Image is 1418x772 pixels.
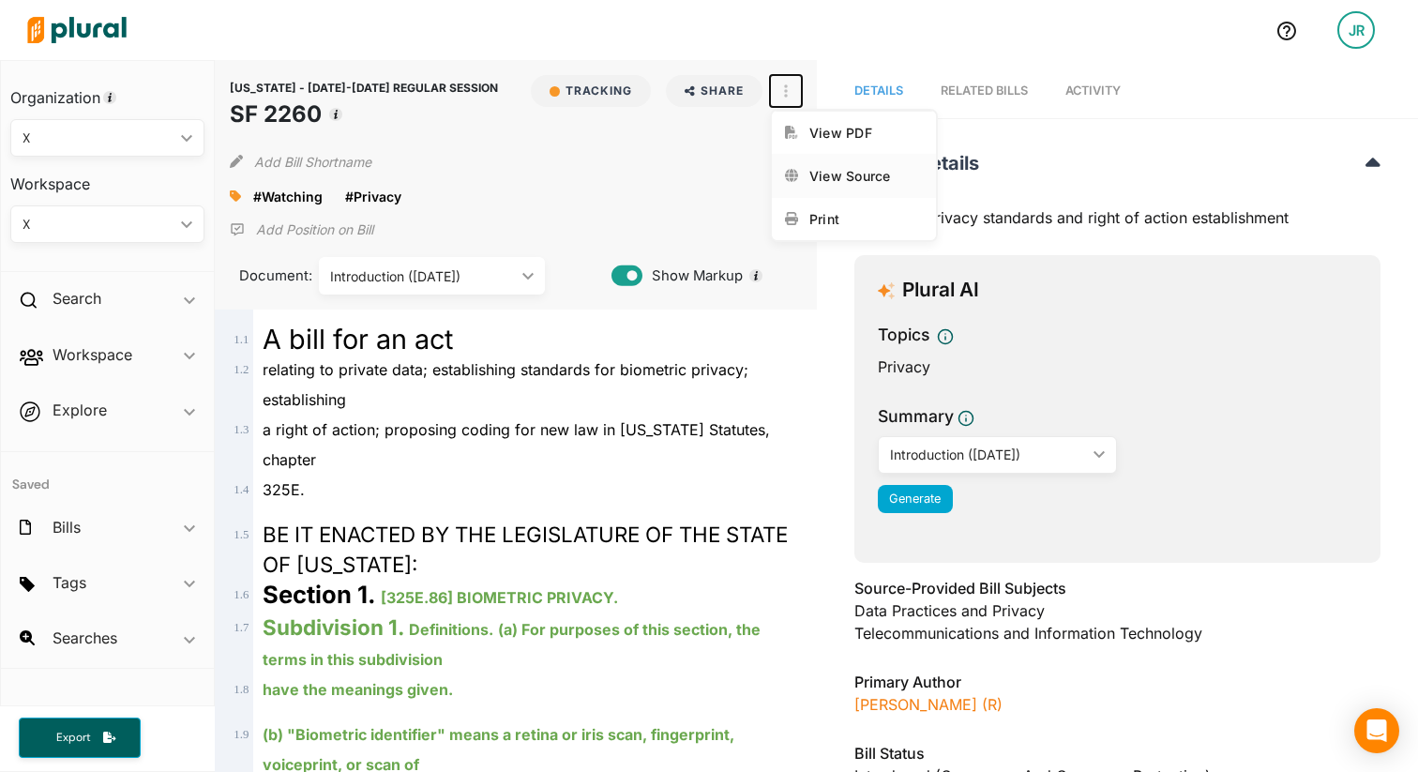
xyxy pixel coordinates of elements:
h3: Bill Status [854,742,1380,764]
h2: Search [53,288,101,309]
div: Telecommunications and Information Technology [854,622,1380,644]
h3: Topics [878,323,929,347]
span: Activity [1065,83,1121,98]
h2: Searches [53,628,117,648]
span: Details [854,83,903,98]
a: [PERSON_NAME] (R) [854,695,1003,714]
h3: Source-Provided Bill Subjects [854,577,1380,599]
h3: Summary [878,404,954,429]
h2: Tags [53,572,86,593]
span: Generate [889,492,941,506]
ins: Definitions. [409,620,493,639]
div: JR [1337,11,1375,49]
div: Biometric privacy standards and right of action establishment [854,184,1380,240]
a: Activity [1065,65,1121,118]
h3: Primary Author [854,671,1380,693]
span: 1 . 3 [234,423,249,436]
div: RELATED BILLS [941,82,1028,99]
div: X [23,215,173,235]
span: 1 . 2 [234,363,249,376]
h3: Organization [10,70,204,112]
div: View Source [809,168,923,184]
span: 325E. [263,480,305,499]
div: Privacy [878,356,1357,378]
button: Share [666,75,762,107]
span: 1 . 8 [234,683,249,696]
a: Print [772,197,936,240]
h4: Saved [1,452,214,498]
button: Share [658,75,770,107]
span: Export [43,730,103,746]
strong: Subdivision 1. [263,614,404,640]
span: #Privacy [345,189,401,204]
span: 1 . 1 [234,333,249,346]
h2: Bills [53,517,81,537]
a: JR [1322,4,1390,56]
span: 1 . 4 [234,483,249,496]
h2: Workspace [53,344,132,365]
div: Print [809,211,923,227]
div: Tooltip anchor [101,89,118,106]
button: Tracking [531,75,651,107]
button: Generate [878,485,953,513]
div: Data Practices and Privacy [854,599,1380,622]
span: 1 . 6 [234,588,249,601]
div: X [23,129,173,148]
span: Show Markup [642,265,743,286]
strong: Section 1. [263,580,376,609]
p: Add Position on Bill [256,220,373,239]
ins: (a) For purposes of this section, the terms in this subdivision [263,620,761,669]
span: #Watching [253,189,323,204]
div: Add tags [230,182,241,210]
div: View PDF [809,125,923,141]
span: 1 . 7 [234,621,249,634]
a: RELATED BILLS [941,65,1028,118]
a: Details [854,65,903,118]
h3: Workspace [10,157,204,198]
span: Document: [230,265,295,286]
ins: [325E.86] BIOMETRIC PRIVACY. [381,588,618,607]
span: A bill for an act [263,323,453,356]
a: View Source [772,154,936,197]
h1: SF 2260 [230,98,498,131]
h2: Explore [53,400,107,420]
div: Tooltip anchor [747,267,764,284]
ins: have the meanings given. [263,680,453,699]
button: Add Bill Shortname [254,146,371,176]
div: Tooltip anchor [327,106,344,123]
div: Introduction ([DATE]) [890,445,1087,464]
h3: Plural AI [902,279,979,302]
a: View PDF [772,111,936,154]
div: Open Intercom Messenger [1354,708,1399,753]
span: a right of action; proposing coding for new law in [US_STATE] Statutes, chapter [263,420,770,469]
div: Introduction ([DATE]) [330,266,515,286]
span: relating to private data; establishing standards for biometric privacy; establishing [263,360,748,409]
span: BE IT ENACTED BY THE LEGISLATURE OF THE STATE OF [US_STATE]: [263,522,788,577]
span: 1 . 9 [234,728,249,741]
span: 1 . 5 [234,528,249,541]
h3: Bill Title [854,184,1380,206]
a: #Watching [253,187,323,206]
div: Add Position Statement [230,216,373,244]
button: Export [19,718,141,758]
a: #Privacy [345,187,401,206]
span: [US_STATE] - [DATE]-[DATE] REGULAR SESSION [230,81,498,95]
